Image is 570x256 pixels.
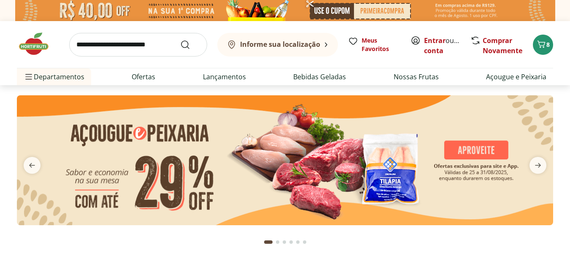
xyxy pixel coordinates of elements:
button: Submit Search [180,40,200,50]
span: Departamentos [24,67,84,87]
a: Entrar [424,36,446,45]
button: next [523,157,553,174]
a: Lançamentos [203,72,246,82]
b: Informe sua localização [240,40,320,49]
button: Go to page 6 from fs-carousel [301,232,308,252]
button: previous [17,157,47,174]
span: ou [424,35,462,56]
button: Current page from fs-carousel [262,232,274,252]
a: Criar conta [424,36,470,55]
button: Menu [24,67,34,87]
a: Açougue e Peixaria [486,72,546,82]
button: Go to page 2 from fs-carousel [274,232,281,252]
a: Comprar Novamente [483,36,522,55]
a: Ofertas [132,72,155,82]
a: Meus Favoritos [348,36,400,53]
button: Go to page 4 from fs-carousel [288,232,294,252]
a: Bebidas Geladas [293,72,346,82]
img: Hortifruti [17,31,59,57]
img: açougue [17,95,553,225]
a: Nossas Frutas [394,72,439,82]
input: search [69,33,207,57]
button: Go to page 5 from fs-carousel [294,232,301,252]
button: Go to page 3 from fs-carousel [281,232,288,252]
span: 8 [546,40,550,49]
button: Informe sua localização [217,33,338,57]
span: Meus Favoritos [362,36,400,53]
button: Carrinho [533,35,553,55]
